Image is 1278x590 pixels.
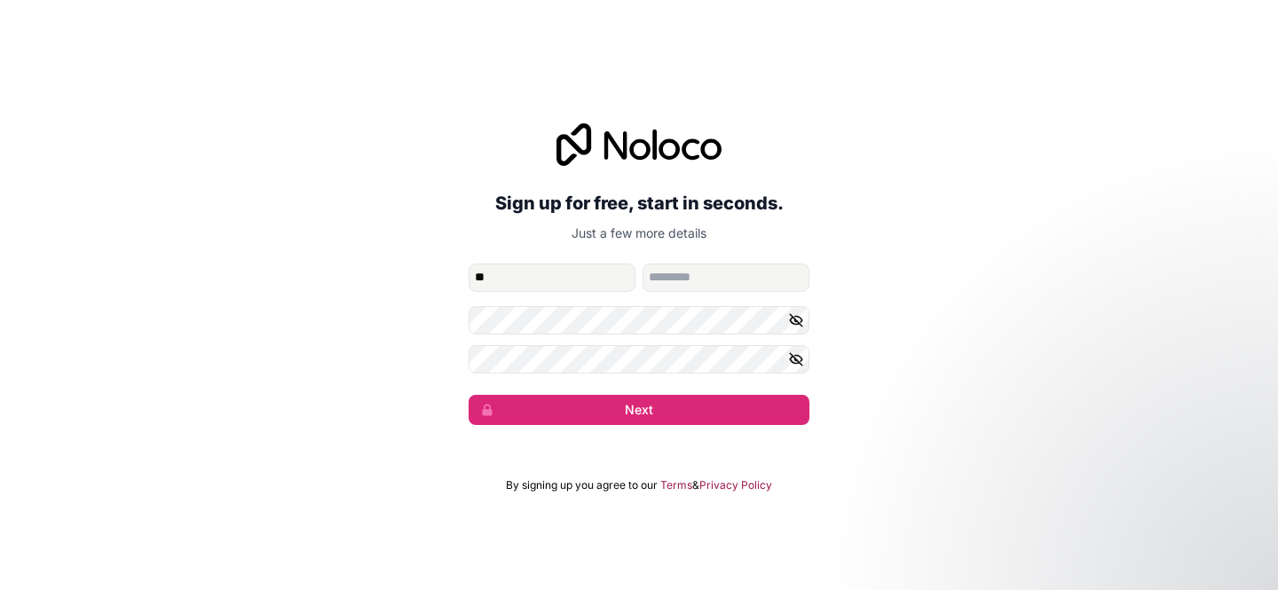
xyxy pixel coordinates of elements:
button: Next [469,395,809,425]
input: Password [469,306,809,334]
p: Just a few more details [469,224,809,242]
iframe: Intercom notifications message [923,457,1278,581]
input: Confirm password [469,345,809,374]
a: Terms [660,478,692,492]
span: By signing up you agree to our [506,478,658,492]
input: given-name [469,264,635,292]
span: & [692,478,699,492]
input: family-name [643,264,809,292]
h2: Sign up for free, start in seconds. [469,187,809,219]
a: Privacy Policy [699,478,772,492]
